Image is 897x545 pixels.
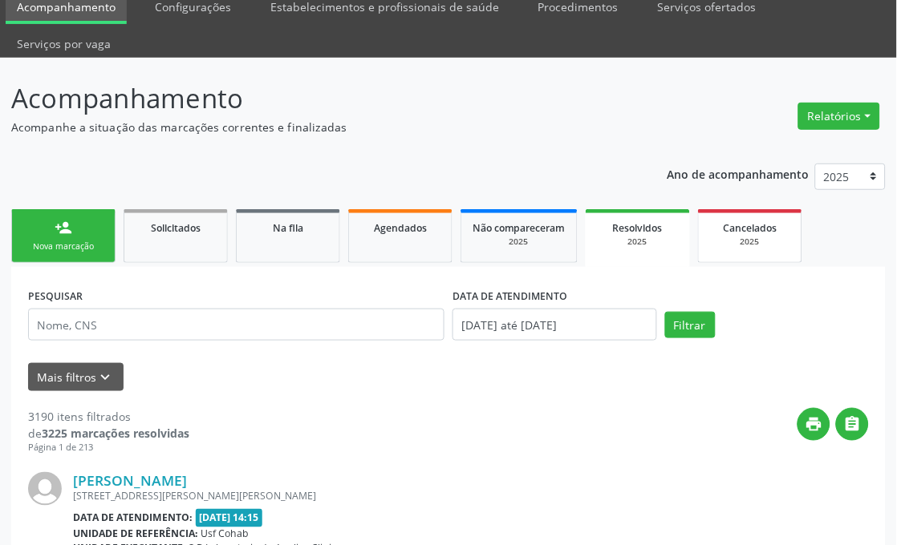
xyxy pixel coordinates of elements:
[42,426,189,441] strong: 3225 marcações resolvidas
[473,236,566,248] div: 2025
[28,408,189,425] div: 3190 itens filtrados
[97,369,115,386] i: keyboard_arrow_down
[665,312,716,339] button: Filtrar
[23,240,103,252] div: Nova marcação
[668,163,810,184] p: Ano de acompanhamento
[836,408,869,441] button: 
[28,472,62,506] img: img
[6,30,122,58] a: Serviços por vaga
[613,221,663,235] span: Resolvidos
[28,425,189,442] div: de
[844,415,862,433] i: 
[597,236,679,248] div: 2025
[201,527,250,541] span: Usf Cohab
[28,309,444,341] input: Nome, CNS
[453,309,657,341] input: Selecione um intervalo
[798,408,830,441] button: print
[273,221,303,235] span: Na fila
[374,221,427,235] span: Agendados
[28,284,83,309] label: PESQUISAR
[73,472,187,490] a: [PERSON_NAME]
[710,236,790,248] div: 2025
[151,221,201,235] span: Solicitados
[28,442,189,455] div: Página 1 de 213
[11,79,623,119] p: Acompanhamento
[196,509,263,527] span: [DATE] 14:15
[73,490,869,503] div: [STREET_ADDRESS][PERSON_NAME][PERSON_NAME]
[73,511,193,525] b: Data de atendimento:
[55,219,72,236] div: person_add
[28,363,124,391] button: Mais filtroskeyboard_arrow_down
[453,284,568,309] label: DATA DE ATENDIMENTO
[798,103,880,130] button: Relatórios
[11,119,623,135] p: Acompanhe a situação das marcações correntes e finalizadas
[806,415,823,433] i: print
[724,221,777,235] span: Cancelados
[73,527,198,541] b: Unidade de referência:
[473,221,566,235] span: Não compareceram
